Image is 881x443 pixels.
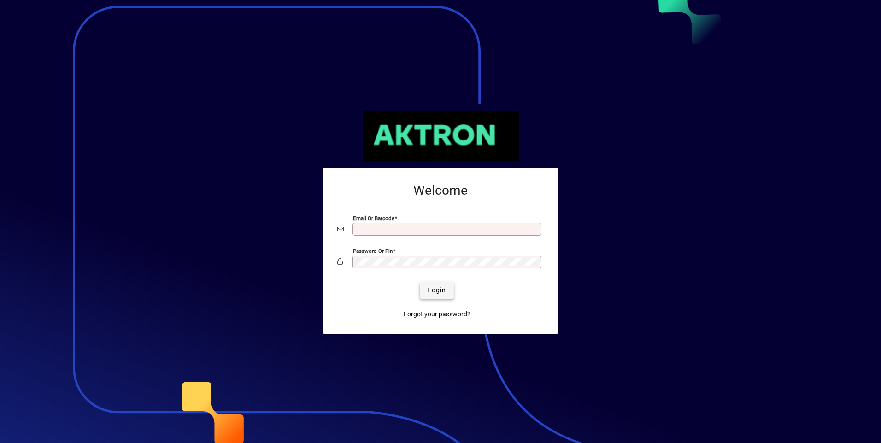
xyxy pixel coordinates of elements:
h2: Welcome [337,183,544,198]
span: Login [427,286,446,295]
mat-label: Email or Barcode [353,215,394,221]
a: Forgot your password? [400,306,474,323]
mat-label: Password or Pin [353,247,393,254]
span: Forgot your password? [404,309,470,319]
button: Login [420,282,453,299]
